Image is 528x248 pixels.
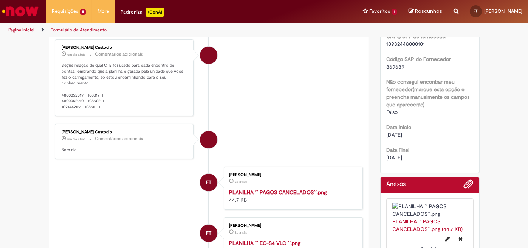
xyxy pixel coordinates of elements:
[484,8,522,14] span: [PERSON_NAME]
[386,109,398,115] span: Falso
[229,223,355,228] div: [PERSON_NAME]
[369,8,390,15] span: Favoritos
[474,9,478,14] span: FT
[454,233,468,245] button: Excluir PLANILHA ´´ PAGOS CANCELADOS´´.png
[121,8,164,17] div: Padroniza
[235,179,247,184] span: 2d atrás
[200,174,217,191] div: FERNANDA VALIM TRINDADE
[62,147,188,153] p: Bom dia!
[441,233,455,245] button: Editar nome de arquivo PLANILHA ´´ PAGOS CANCELADOS´´.png
[95,51,144,58] small: Comentários adicionais
[6,23,346,37] ul: Trilhas de página
[235,230,247,235] span: 2d atrás
[392,218,463,232] a: PLANILHA ´´ PAGOS CANCELADOS´´.png (44.7 KB)
[392,203,468,218] img: PLANILHA ´´ PAGOS CANCELADOS´´.png
[386,56,451,62] b: Código SAP do Fornecedor
[68,52,86,57] span: um dia atrás
[146,8,164,17] p: +GenAi
[200,47,217,64] div: Igor Alexandre Custodio
[206,224,211,242] span: FT
[229,189,327,196] a: PLANILHA ´´ PAGOS CANCELADOS´´.png
[464,179,474,193] button: Adicionar anexos
[235,230,247,235] time: 27/08/2025 17:30:43
[386,124,411,131] b: Data Inicio
[80,9,86,15] span: 5
[1,4,40,19] img: ServiceNow
[386,41,425,47] span: 10982448000101
[386,78,469,108] b: Não consegui encontrar meu fornecedor(marque esta opção e preencha manualmente os campos que apar...
[392,9,397,15] span: 1
[62,62,188,110] p: Segue relação de qual CTE foi usado para cada encontro de contas, lembrando que a planilha é gera...
[386,181,406,188] h2: Anexos
[200,225,217,242] div: FERNANDA VALIM TRINDADE
[415,8,442,15] span: Rascunhos
[409,8,442,15] a: Rascunhos
[98,8,109,15] span: More
[229,240,300,246] a: PLANILHA ´´ EC-S4 VLC ´´.png
[229,173,355,177] div: [PERSON_NAME]
[229,189,355,204] div: 44.7 KB
[8,27,34,33] a: Página inicial
[68,52,86,57] time: 28/08/2025 09:18:47
[386,154,402,161] span: [DATE]
[206,173,211,192] span: FT
[62,45,188,50] div: [PERSON_NAME] Custodio
[95,136,144,142] small: Comentários adicionais
[52,8,78,15] span: Requisições
[386,131,402,138] span: [DATE]
[68,137,86,141] time: 28/08/2025 09:10:55
[386,147,409,153] b: Data Final
[68,137,86,141] span: um dia atrás
[200,131,217,148] div: Igor Alexandre Custodio
[386,63,404,70] span: 369639
[62,130,188,134] div: [PERSON_NAME] Custodio
[51,27,107,33] a: Formulário de Atendimento
[386,33,447,40] b: CNPJ/CPF do fornecedor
